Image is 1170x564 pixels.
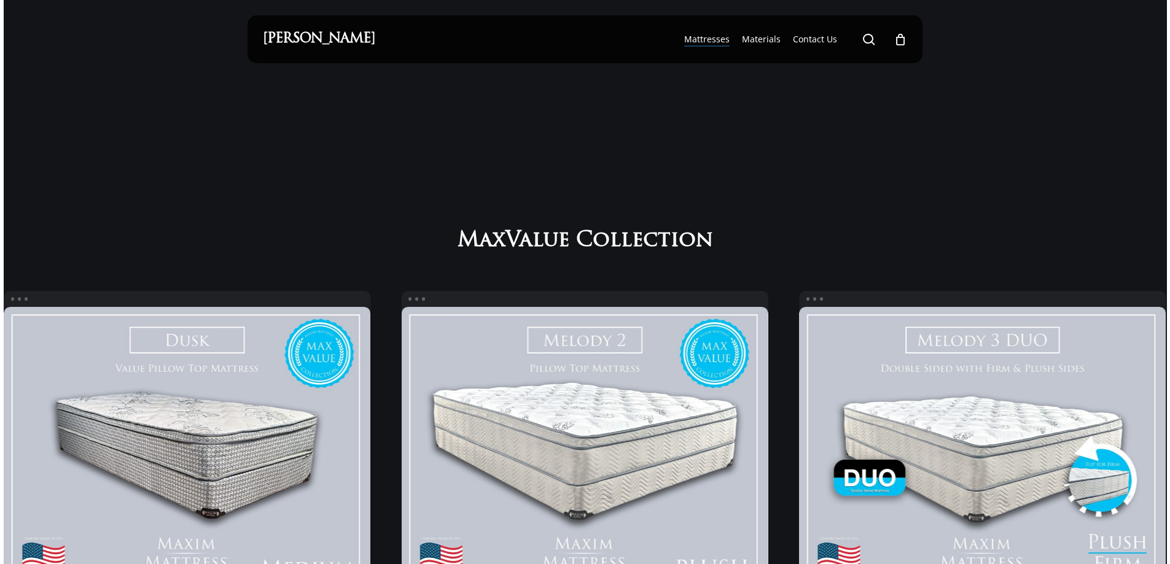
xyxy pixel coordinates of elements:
[263,33,375,46] a: [PERSON_NAME]
[451,227,719,254] h2: MaxValue Collection
[458,229,569,254] span: MaxValue
[742,33,781,45] a: Materials
[678,15,907,63] nav: Main Menu
[684,33,730,45] a: Mattresses
[894,33,907,46] a: Cart
[793,33,837,45] a: Contact Us
[576,229,713,254] span: Collection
